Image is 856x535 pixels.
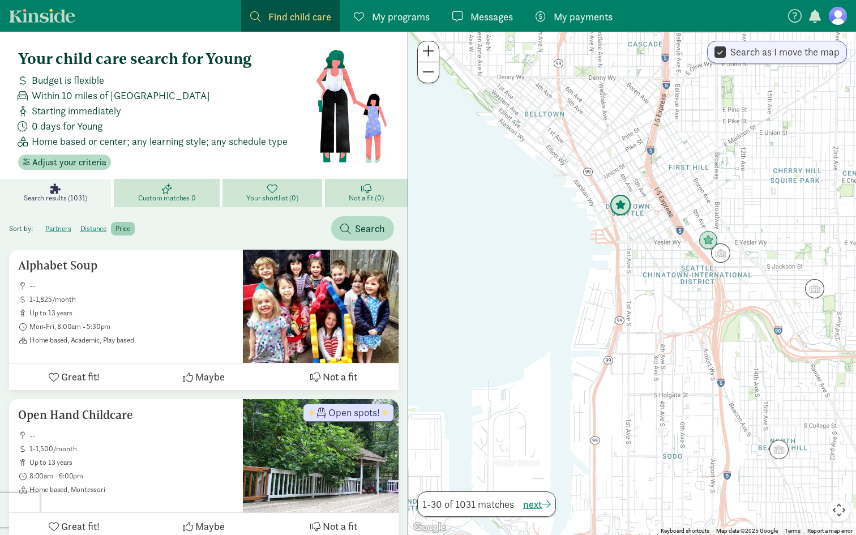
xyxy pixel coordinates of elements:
span: Open spots! [328,408,380,418]
span: -- [29,281,234,290]
button: Great fit! [9,363,139,390]
a: Kinside [9,8,75,23]
span: Search results (1031) [24,194,87,203]
h4: Your child care search for Young [18,50,315,68]
label: Search as I move the map [726,45,840,59]
span: Home based, Academic, Play based [29,336,234,345]
a: Your shortlist (0) [222,179,325,207]
span: Your shortlist (0) [246,194,298,203]
label: price [111,222,135,236]
div: Click to see details [769,440,789,459]
span: -- [29,431,234,440]
a: Open this area in Google Maps (opens a new window) [411,520,448,535]
h5: Alphabet Soup [18,259,234,272]
h5: Open Hand Childcare [18,408,234,422]
span: Budget is flexible [32,72,104,88]
span: 1-1,500/month [29,444,234,453]
span: Maybe [195,369,225,384]
div: Click to see details [699,231,718,250]
a: Custom matches 0 [114,179,222,207]
button: Maybe [139,363,268,390]
button: next [523,497,551,512]
span: up to 13 years [29,458,234,467]
span: My payments [554,9,613,24]
span: Not a fit (0) [349,194,383,203]
span: Starting immediately [32,103,121,118]
span: Not a fit [323,519,357,534]
label: partners [41,222,75,236]
span: 1-30 of 1031 matches [422,497,514,512]
button: Adjust your criteria [18,155,111,170]
span: 0 days for Young [32,118,102,134]
img: Google [411,520,448,535]
a: Report a map error [807,528,853,534]
span: Sort by: [9,224,39,233]
span: up to 13 years [29,309,234,318]
span: Search [355,221,385,236]
span: Adjust your criteria [32,156,106,169]
span: Great fit! [61,519,100,534]
div: Click to see details [711,243,730,263]
span: Messages [470,9,513,24]
span: Home based or center; any learning style; any schedule type [32,134,288,149]
span: Great fit! [61,369,100,384]
label: distance [76,222,111,236]
span: Custom matches 0 [138,194,196,203]
span: My programs [372,9,430,24]
span: Find child care [268,9,331,24]
div: Click to see details [805,279,824,298]
span: 1-1,825/month [29,295,234,304]
button: Keyboard shortcuts [661,527,709,535]
span: Maybe [195,519,225,534]
span: Home based, Montessori [29,485,234,494]
button: Map camera controls [828,499,850,521]
span: Within 10 miles of [GEOGRAPHIC_DATA] [32,88,210,103]
span: 8:00am - 6:00pm [29,472,234,481]
span: Mon-Fri, 8:00am - 5:30pm [29,322,234,331]
span: Map data ©2025 Google [716,528,778,534]
span: Not a fit [323,369,357,384]
a: Terms (opens in new tab) [785,528,801,534]
a: Not a fit (0) [325,179,408,207]
div: Click to see details [610,195,631,216]
button: Not a fit [269,363,399,390]
button: Search [331,216,394,241]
